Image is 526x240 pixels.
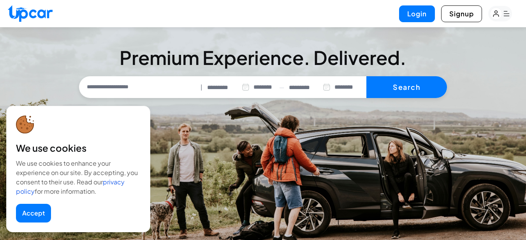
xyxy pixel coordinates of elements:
span: | [201,83,202,92]
div: We use cookies [16,142,141,154]
button: Accept [16,204,51,222]
span: — [279,83,284,92]
div: We use cookies to enhance your experience on our site. By accepting, you consent to their use. Re... [16,159,141,196]
img: cookie-icon.svg [16,116,34,134]
button: Search [366,76,447,98]
h3: Premium Experience. Delivered. [79,48,447,67]
img: Upcar Logo [8,5,53,22]
button: Login [399,5,435,22]
button: Signup [441,5,482,22]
